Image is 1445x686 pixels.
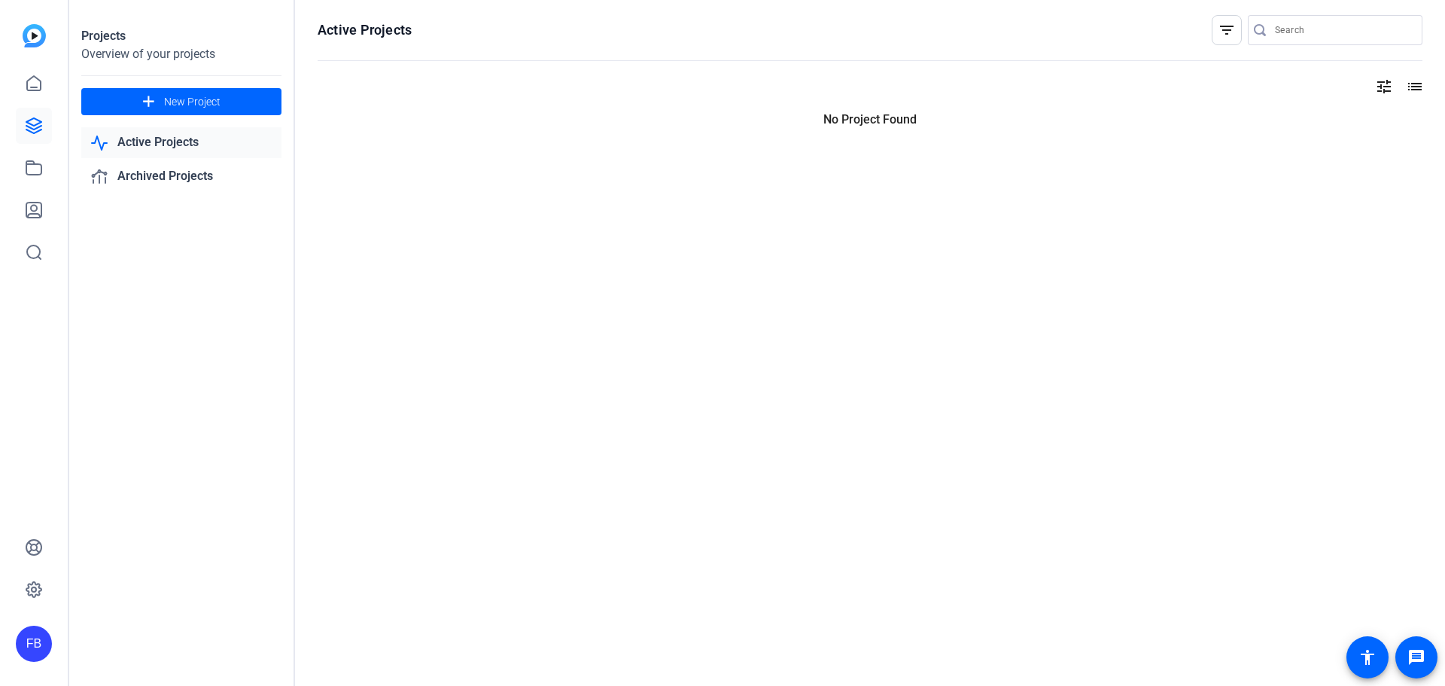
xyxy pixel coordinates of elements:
a: Active Projects [81,127,281,158]
mat-icon: list [1404,78,1422,96]
a: Archived Projects [81,161,281,192]
mat-icon: tune [1375,78,1393,96]
mat-icon: filter_list [1218,21,1236,39]
span: New Project [164,94,221,110]
img: blue-gradient.svg [23,24,46,47]
button: New Project [81,88,281,115]
mat-icon: accessibility [1358,648,1377,666]
p: No Project Found [318,111,1422,129]
mat-icon: add [139,93,158,111]
div: Overview of your projects [81,45,281,63]
div: FB [16,626,52,662]
input: Search [1275,21,1410,39]
div: Projects [81,27,281,45]
h1: Active Projects [318,21,412,39]
mat-icon: message [1407,648,1425,666]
